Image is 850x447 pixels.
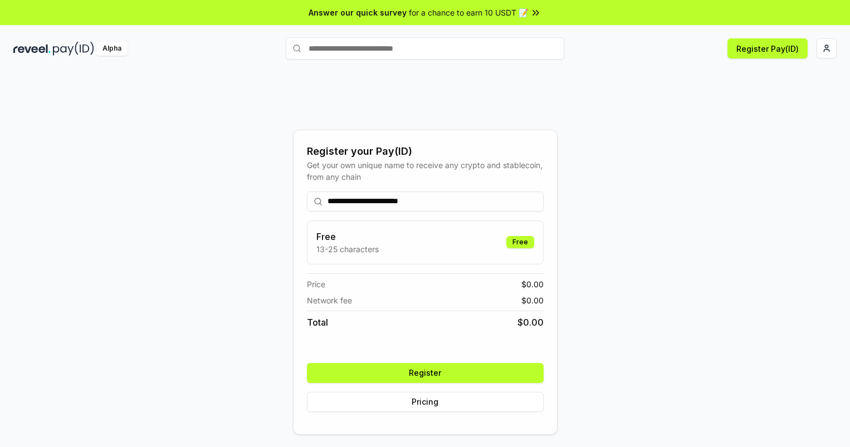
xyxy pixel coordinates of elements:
[307,144,544,159] div: Register your Pay(ID)
[316,243,379,255] p: 13-25 characters
[307,278,325,290] span: Price
[316,230,379,243] h3: Free
[309,7,407,18] span: Answer our quick survey
[96,42,128,56] div: Alpha
[521,278,544,290] span: $ 0.00
[307,392,544,412] button: Pricing
[727,38,808,58] button: Register Pay(ID)
[506,236,534,248] div: Free
[307,294,352,306] span: Network fee
[521,294,544,306] span: $ 0.00
[517,316,544,329] span: $ 0.00
[307,363,544,383] button: Register
[409,7,528,18] span: for a chance to earn 10 USDT 📝
[307,316,328,329] span: Total
[307,159,544,183] div: Get your own unique name to receive any crypto and stablecoin, from any chain
[13,42,51,56] img: reveel_dark
[53,42,94,56] img: pay_id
